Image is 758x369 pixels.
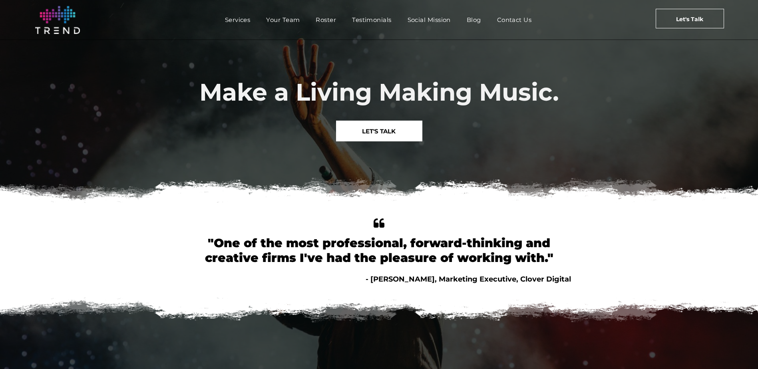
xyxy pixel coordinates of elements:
a: Testimonials [344,14,399,26]
a: Let's Talk [656,9,724,28]
span: Make a Living Making Music. [199,77,559,107]
a: Roster [308,14,344,26]
span: LET'S TALK [362,121,396,141]
a: Services [217,14,259,26]
img: logo [35,6,80,34]
a: LET'S TALK [336,121,422,141]
a: Blog [459,14,489,26]
a: Contact Us [489,14,540,26]
span: - [PERSON_NAME], Marketing Executive, Clover Digital [366,275,571,284]
a: Your Team [258,14,308,26]
font: "One of the most professional, forward-thinking and creative firms I've had the pleasure of worki... [205,236,553,265]
a: Social Mission [400,14,459,26]
span: Let's Talk [676,9,703,29]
